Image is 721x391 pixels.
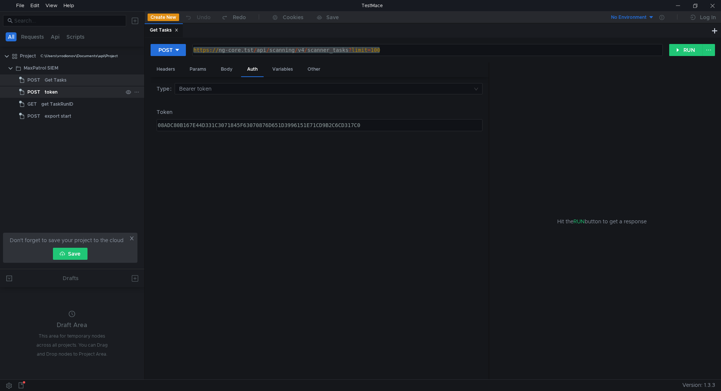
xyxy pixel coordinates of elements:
[148,14,179,21] button: Create New
[184,62,212,76] div: Params
[41,50,118,62] div: C:\Users\vrodionov\Documents\api\Project
[6,32,17,41] button: All
[197,13,211,22] div: Undo
[573,218,585,225] span: RUN
[53,248,87,260] button: Save
[682,380,715,391] span: Version: 1.3.3
[150,26,178,34] div: Get Tasks
[48,32,62,41] button: Api
[326,15,339,20] div: Save
[241,62,264,77] div: Auth
[158,46,173,54] div: POST
[19,32,46,41] button: Requests
[27,111,40,122] span: POST
[63,274,78,283] div: Drafts
[45,111,71,122] div: export start
[216,12,251,23] button: Redo
[151,44,186,56] button: POST
[283,13,303,22] div: Cookies
[10,236,124,245] span: Don't forget to save your project to the cloud
[27,99,37,110] span: GET
[157,108,483,116] label: Token
[602,11,654,23] button: No Environment
[302,62,326,76] div: Other
[27,86,40,98] span: POST
[45,74,66,86] div: Get Tasks
[669,44,703,56] button: RUN
[157,83,175,94] label: Type
[266,62,299,76] div: Variables
[41,99,73,110] div: get TaskRunID
[151,62,181,76] div: Headers
[64,32,87,41] button: Scripts
[27,74,40,86] span: POST
[14,17,122,25] input: Search...
[179,12,216,23] button: Undo
[611,14,647,21] div: No Environment
[557,217,647,226] span: Hit the button to get a response
[24,62,58,74] div: MaxPatrol SIEM
[45,86,57,98] div: token
[700,13,716,22] div: Log In
[215,62,238,76] div: Body
[20,50,36,62] div: Project
[233,13,246,22] div: Redo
